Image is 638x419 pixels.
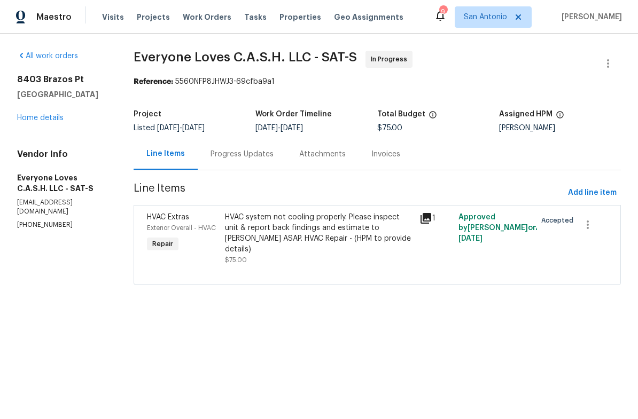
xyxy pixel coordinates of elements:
span: Tasks [244,13,267,21]
span: [DATE] [255,124,278,132]
span: HVAC Extras [147,214,189,221]
span: The hpm assigned to this work order. [556,110,564,124]
span: San Antonio [464,12,507,22]
span: - [255,124,303,132]
div: 1 [419,212,452,225]
span: Projects [137,12,170,22]
p: [EMAIL_ADDRESS][DOMAIN_NAME] [17,198,108,216]
span: - [157,124,205,132]
h4: Vendor Info [17,149,108,160]
h2: 8403 Brazos Pt [17,74,108,85]
div: 5560NFP8JHWJ3-69cfba9a1 [134,76,621,87]
span: [PERSON_NAME] [557,12,622,22]
a: Home details [17,114,64,122]
span: Listed [134,124,205,132]
span: Visits [102,12,124,22]
h5: Total Budget [377,110,425,118]
a: All work orders [17,52,78,60]
span: [DATE] [458,235,483,242]
div: [PERSON_NAME] [499,124,621,132]
div: Attachments [299,149,346,160]
span: Repair [148,239,177,249]
span: Properties [279,12,321,22]
span: $75.00 [225,257,247,263]
h5: Everyone Loves C.A.S.H. LLC - SAT-S [17,172,108,194]
span: [DATE] [182,124,205,132]
span: Exterior Overall - HVAC [147,225,216,231]
p: [PHONE_NUMBER] [17,220,108,230]
button: Add line item [564,183,621,203]
span: Geo Assignments [334,12,403,22]
div: Line Items [146,148,185,159]
span: [DATE] [157,124,180,132]
span: Accepted [541,215,578,226]
h5: Work Order Timeline [255,110,332,118]
div: HVAC system not cooling properly. Please inspect unit & report back findings and estimate to [PER... [225,212,413,255]
span: Line Items [134,183,564,203]
span: Approved by [PERSON_NAME] on [458,214,538,242]
span: Add line item [568,186,617,200]
span: Everyone Loves C.A.S.H. LLC - SAT-S [134,51,357,64]
span: Maestro [36,12,72,22]
div: Progress Updates [211,149,274,160]
div: Invoices [371,149,400,160]
span: Work Orders [183,12,231,22]
h5: Project [134,110,161,118]
b: Reference: [134,78,173,85]
h5: [GEOGRAPHIC_DATA] [17,89,108,100]
span: In Progress [371,54,411,65]
h5: Assigned HPM [499,110,553,118]
div: 9 [439,6,447,17]
span: The total cost of line items that have been proposed by Opendoor. This sum includes line items th... [429,110,437,124]
span: $75.00 [377,124,402,132]
span: [DATE] [281,124,303,132]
